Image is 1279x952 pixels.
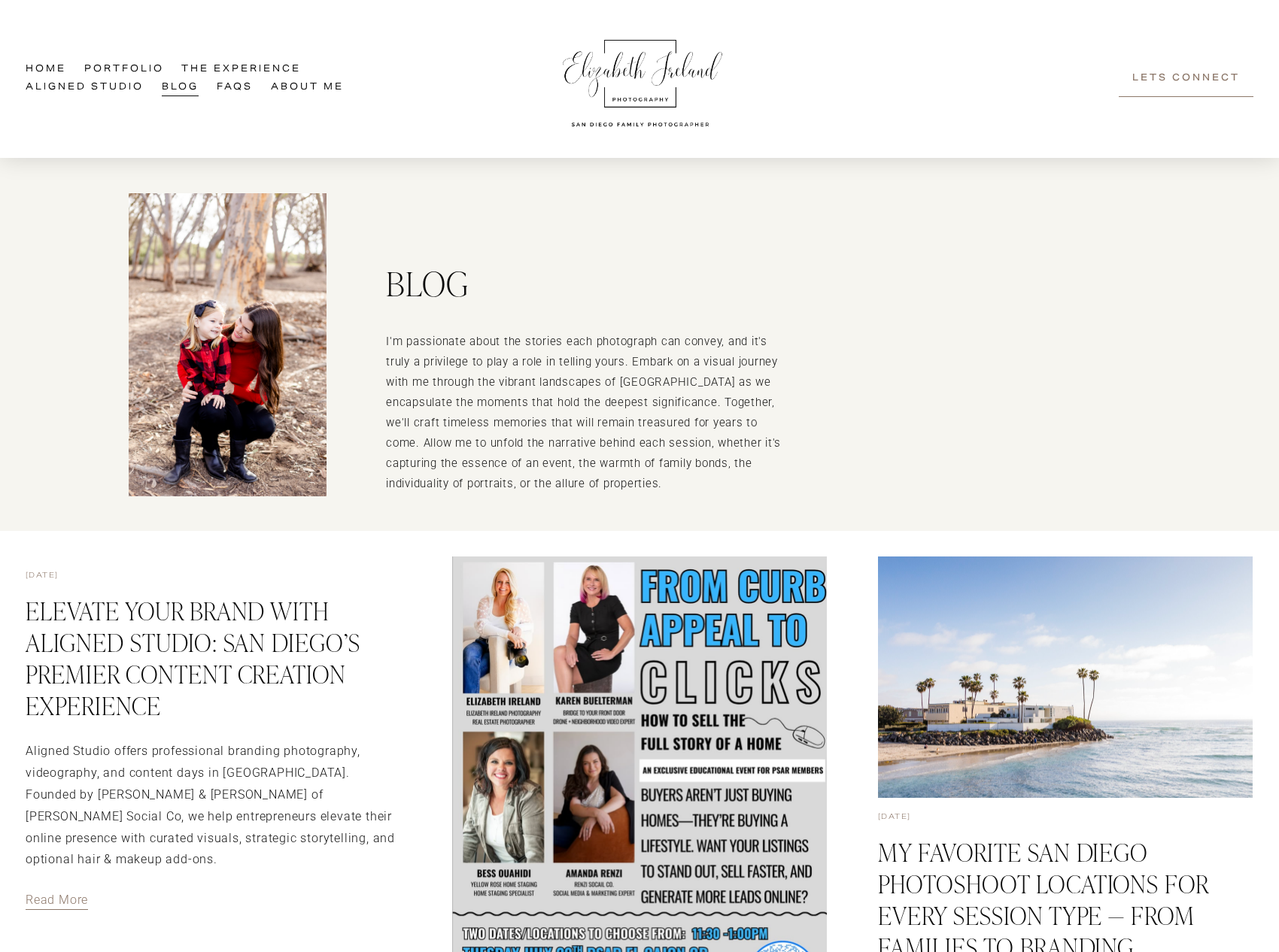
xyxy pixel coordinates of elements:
[1119,61,1253,97] a: Lets Connect
[26,572,59,580] time: [DATE]
[217,79,253,97] a: FAQs
[26,741,400,871] p: Aligned Studio offers professional branding photography, videography, and content days in [GEOGRA...
[554,26,728,132] img: Elizabeth Ireland Photography San Diego Family Photographer
[162,79,199,97] a: Blog
[181,61,301,79] a: folder dropdown
[386,332,790,494] p: I'm passionate about the stories each photograph can convey, and it's truly a privilege to play a...
[26,61,66,79] a: Home
[26,79,144,97] a: Aligned Studio
[181,62,301,77] span: The Experience
[878,556,1254,798] img: My Favorite San Diego Photoshoot Locations for Every Session Type — From Families to Branding
[271,79,344,97] a: About Me
[26,890,88,912] a: Read More
[84,61,164,79] a: Portfolio
[878,814,911,821] time: [DATE]
[386,262,996,304] h1: Blog
[26,594,360,721] a: Elevate Your Brand with Aligned Studio: San Diego’s Premier Content Creation Experience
